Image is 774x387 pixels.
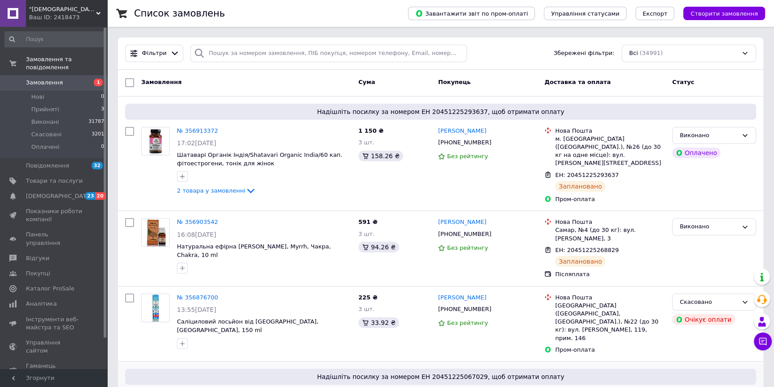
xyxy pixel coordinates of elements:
span: Експорт [643,10,668,17]
span: Каталог ProSale [26,285,74,293]
span: 1 150 ₴ [358,127,383,134]
span: Без рейтингу [447,244,488,251]
div: Нова Пошта [555,294,665,302]
span: 16:08[DATE] [177,231,216,238]
span: 1 [94,79,103,86]
div: Самар, №4 (до 30 кг): вул. [PERSON_NAME], 3 [555,226,665,242]
span: Показники роботи компанії [26,207,83,223]
button: Чат з покупцем [754,332,772,350]
span: Відгуки [26,254,49,262]
span: Збережені фільтри: [554,49,614,58]
span: 17:02[DATE] [177,139,216,147]
span: Без рейтингу [447,320,488,326]
span: Створити замовлення [690,10,758,17]
div: Заплановано [555,256,606,267]
div: Пром-оплата [555,346,665,354]
button: Завантажити звіт по пром-оплаті [408,7,535,20]
span: Управління сайтом [26,339,83,355]
span: [PHONE_NUMBER] [438,139,491,146]
a: Натуральна ефірна [PERSON_NAME], Myrrh, Чакра, Chakra, 10 ml [177,243,331,258]
div: Нова Пошта [555,218,665,226]
span: [DEMOGRAPHIC_DATA] [26,192,92,200]
a: Фото товару [141,294,170,322]
div: Нова Пошта [555,127,665,135]
div: Ваш ID: 2418473 [29,13,107,21]
a: 2 товара у замовленні [177,187,256,194]
span: Аналітика [26,300,57,308]
div: Оплачено [672,147,720,158]
span: 23 [85,192,95,200]
span: ЕН: 20451225293637 [555,172,618,178]
a: Саліциловий лосьйон від [GEOGRAPHIC_DATA], [GEOGRAPHIC_DATA], 150 ml [177,318,319,333]
span: 32 [92,162,103,169]
span: Фільтри [142,49,167,58]
span: 13:55[DATE] [177,306,216,313]
span: 3 [101,105,104,114]
div: Скасовано [680,298,738,307]
span: Надішліть посилку за номером ЕН 20451225293637, щоб отримати оплату [129,107,753,116]
button: Експорт [635,7,675,20]
span: [PHONE_NUMBER] [438,231,491,237]
span: Надішліть посилку за номером ЕН 20451225067029, щоб отримати оплату [129,372,753,381]
span: Повідомлення [26,162,69,170]
div: Очікує оплати [672,314,735,325]
span: [PHONE_NUMBER] [438,306,491,312]
span: Інструменти веб-майстра та SEO [26,315,83,332]
span: Замовлення [26,79,63,87]
a: Створити замовлення [674,10,765,17]
span: Всі [629,49,638,58]
a: [PERSON_NAME] [438,218,486,227]
div: 158.26 ₴ [358,151,403,161]
span: 0 [101,143,104,151]
div: Післяплата [555,270,665,278]
a: Шатаварі Органік Індія/Shatavari Organic India/60 кап. фітоестрогени, тонік для жінок [177,151,342,167]
span: Замовлення та повідомлення [26,55,107,72]
a: Фото товару [141,127,170,156]
span: 2 товара у замовленні [177,187,245,194]
div: м. [GEOGRAPHIC_DATA] ([GEOGRAPHIC_DATA].), №26 (до 30 кг на одне місце): вул. [PERSON_NAME][STREE... [555,135,665,168]
span: Товари та послуги [26,177,83,185]
img: Фото товару [142,219,169,246]
span: Замовлення [141,79,181,85]
span: Прийняті [31,105,59,114]
a: № 356913372 [177,127,218,134]
h1: Список замовлень [134,8,225,19]
span: 3 шт. [358,231,374,237]
div: Пром-оплата [555,195,665,203]
span: Покупці [26,269,50,278]
span: Доставка та оплата [544,79,610,85]
span: Cума [358,79,375,85]
div: 94.26 ₴ [358,242,399,252]
span: Статус [672,79,694,85]
span: Оплачені [31,143,59,151]
span: Нові [31,93,44,101]
div: [GEOGRAPHIC_DATA] ([GEOGRAPHIC_DATA], [GEOGRAPHIC_DATA].), №22 (до 30 кг): вул. [PERSON_NAME], 11... [555,302,665,342]
a: Фото товару [141,218,170,247]
button: Створити замовлення [683,7,765,20]
span: Скасовані [31,130,62,139]
span: (34991) [639,50,663,56]
a: [PERSON_NAME] [438,294,486,302]
span: 0 [101,93,104,101]
span: 3 шт. [358,306,374,312]
span: Покупець [438,79,471,85]
input: Пошук за номером замовлення, ПІБ покупця, номером телефону, Email, номером накладної [190,45,467,62]
span: Без рейтингу [447,153,488,160]
div: Виконано [680,131,738,140]
div: Виконано [680,222,738,231]
a: [PERSON_NAME] [438,127,486,135]
button: Управління статусами [544,7,627,20]
span: Панель управління [26,231,83,247]
span: 31787 [88,118,104,126]
input: Пошук [4,31,105,47]
span: 225 ₴ [358,294,378,301]
span: 3 шт. [358,139,374,146]
span: Управління статусами [551,10,619,17]
img: Фото товару [142,127,169,155]
span: "Ayurveda" Інтернет магазин аюрведичних товарів з Індії [29,5,96,13]
span: 20 [95,192,105,200]
span: Виконані [31,118,59,126]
